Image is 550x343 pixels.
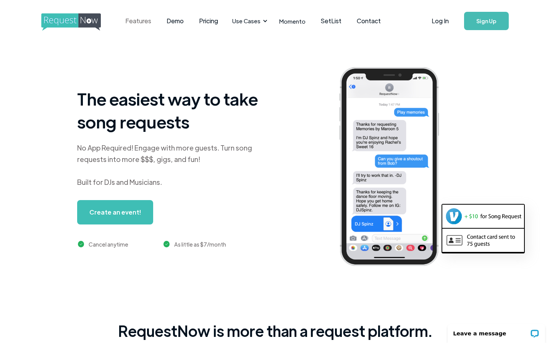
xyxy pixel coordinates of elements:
div: Use Cases [228,9,270,33]
div: No App Required! Engage with more guests. Turn song requests into more $$$, gigs, and fun! Built ... [77,142,268,188]
a: Log In [424,8,456,34]
h1: The easiest way to take song requests [77,87,268,133]
a: Create an event! [77,200,153,224]
img: green checkmark [163,241,170,247]
a: Features [118,9,159,33]
a: Demo [159,9,191,33]
img: requestnow logo [41,13,115,31]
img: iphone screenshot [330,62,459,274]
img: contact card example [442,229,524,252]
a: SetList [313,9,349,33]
img: green checkmark [78,241,84,247]
a: home [41,13,99,29]
div: Use Cases [232,17,260,25]
img: venmo screenshot [442,205,524,228]
a: Momento [272,10,313,32]
a: Pricing [191,9,226,33]
iframe: LiveChat chat widget [443,319,550,343]
div: Cancel anytime [89,240,128,249]
div: As little as $7/month [174,240,226,249]
a: Sign Up [464,12,509,30]
a: Contact [349,9,388,33]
